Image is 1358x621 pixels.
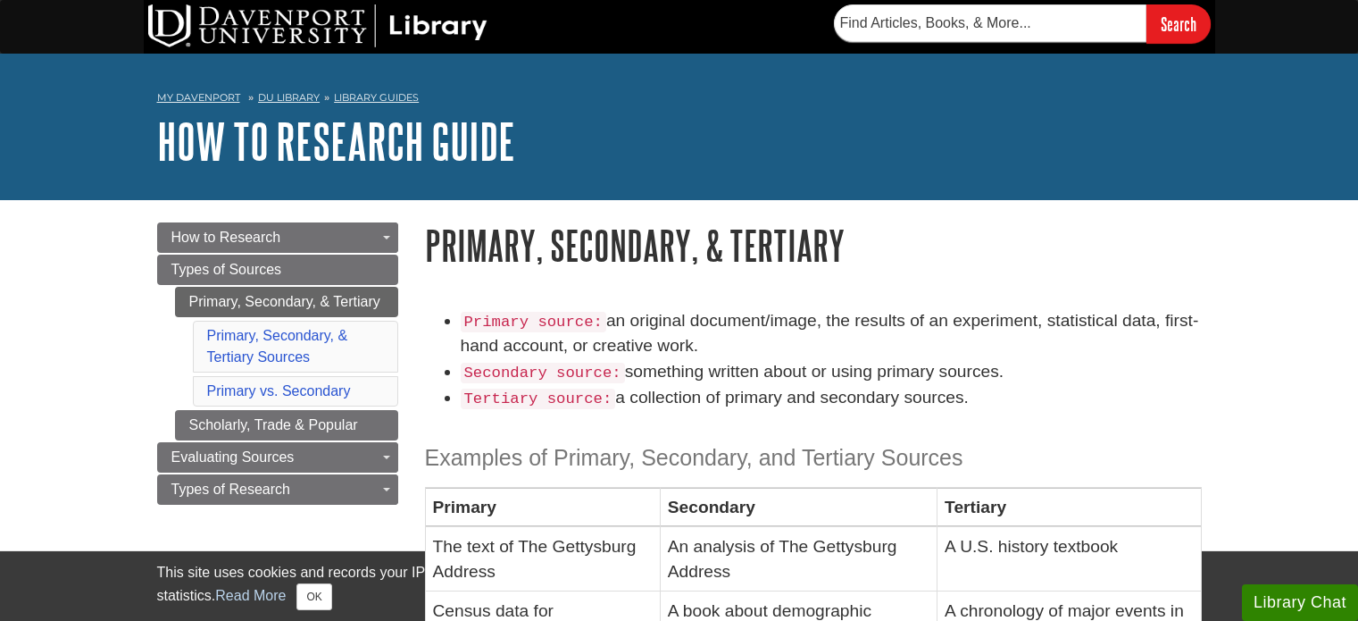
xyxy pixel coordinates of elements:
span: How to Research [171,230,281,245]
li: a collection of primary and secondary sources. [461,385,1202,411]
span: Types of Sources [171,262,282,277]
span: Types of Research [171,482,290,497]
a: How to Research [157,222,398,253]
div: Guide Page Menu [157,222,398,505]
nav: breadcrumb [157,86,1202,114]
a: Library Guides [334,91,419,104]
code: Tertiary source: [461,389,616,409]
a: My Davenport [157,90,240,105]
a: Primary vs. Secondary [207,383,351,399]
a: Scholarly, Trade & Popular [175,410,398,441]
li: something written about or using primary sources. [461,359,1202,385]
th: Tertiary [937,488,1201,527]
a: Types of Sources [157,255,398,285]
a: Primary, Secondary, & Tertiary [175,287,398,317]
button: Library Chat [1242,584,1358,621]
a: Types of Research [157,474,398,505]
h3: Examples of Primary, Secondary, and Tertiary Sources [425,445,1202,471]
li: an original document/image, the results of an experiment, statistical data, first-hand account, o... [461,308,1202,360]
img: DU Library [148,4,487,47]
td: An analysis of The Gettysburg Address [660,527,937,592]
h1: Primary, Secondary, & Tertiary [425,222,1202,268]
a: Primary, Secondary, & Tertiary Sources [207,328,348,365]
input: Search [1146,4,1211,43]
a: How to Research Guide [157,113,515,169]
div: This site uses cookies and records your IP address for usage statistics. Additionally, we use Goo... [157,562,1202,610]
a: Read More [215,588,286,603]
form: Searches DU Library's articles, books, and more [834,4,1211,43]
code: Primary source: [461,312,606,332]
td: A U.S. history textbook [937,527,1201,592]
th: Secondary [660,488,937,527]
a: Evaluating Sources [157,442,398,473]
td: The text of The Gettysburg Address [425,527,660,592]
input: Find Articles, Books, & More... [834,4,1146,42]
code: Secondary source: [461,363,625,383]
span: Evaluating Sources [171,449,295,465]
a: DU Library [258,91,320,104]
th: Primary [425,488,660,527]
button: Close [296,583,331,610]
